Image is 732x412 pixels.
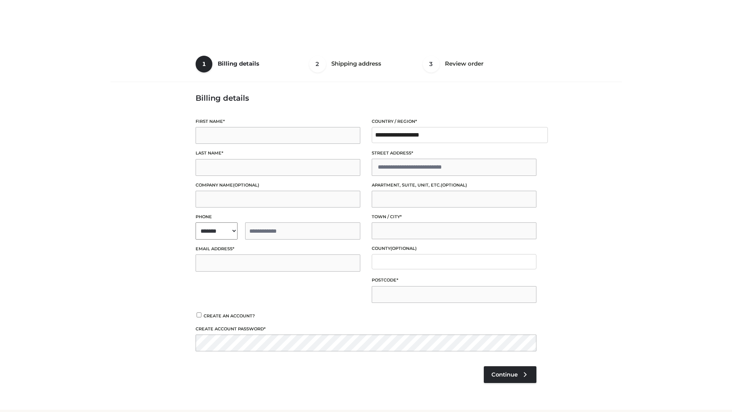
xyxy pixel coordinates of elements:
label: Postcode [372,277,536,284]
span: (optional) [390,246,417,251]
span: 2 [309,56,326,72]
label: First name [196,118,360,125]
input: Create an account? [196,312,202,317]
span: (optional) [233,182,259,188]
span: 1 [196,56,212,72]
span: Continue [491,371,518,378]
span: 3 [423,56,440,72]
h3: Billing details [196,93,536,103]
span: (optional) [441,182,467,188]
label: Street address [372,150,536,157]
label: Country / Region [372,118,536,125]
span: Billing details [218,60,259,67]
a: Continue [484,366,536,383]
label: Company name [196,182,360,189]
label: Phone [196,213,360,220]
label: Town / City [372,213,536,220]
label: Create account password [196,325,536,333]
span: Create an account? [204,313,255,319]
span: Shipping address [331,60,381,67]
label: Apartment, suite, unit, etc. [372,182,536,189]
label: Last name [196,150,360,157]
span: Review order [445,60,483,67]
label: Email address [196,245,360,253]
label: County [372,245,536,252]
